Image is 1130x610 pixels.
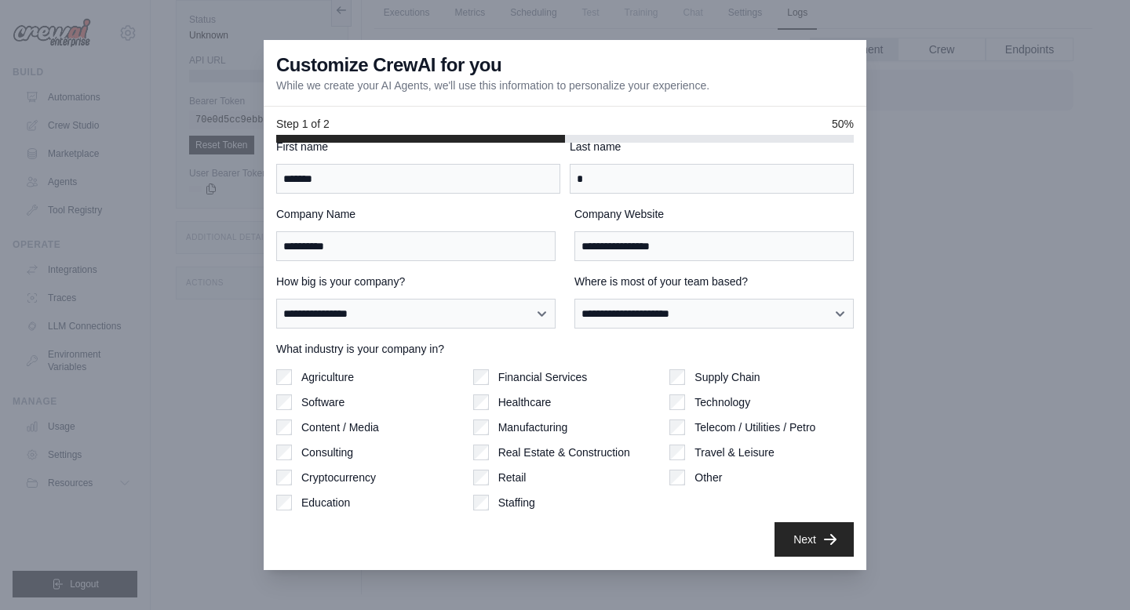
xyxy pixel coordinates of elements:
label: Supply Chain [694,369,760,385]
label: Company Website [574,206,854,222]
label: First name [276,139,560,154]
label: Retail [498,470,527,485]
label: Other [694,470,722,485]
label: Agriculture [301,369,354,385]
span: 50% [832,116,854,132]
label: Real Estate & Construction [498,445,630,460]
label: Healthcare [498,394,552,410]
label: Cryptocurrency [301,470,376,485]
p: While we create your AI Agents, we'll use this information to personalize your experience. [276,78,709,93]
button: Next [775,522,854,557]
label: Manufacturing [498,419,568,435]
label: Education [301,495,350,510]
label: Company Name [276,206,556,222]
iframe: Chat Widget [1052,535,1130,610]
h3: Customize CrewAI for you [276,53,501,78]
label: Financial Services [498,369,588,385]
label: Travel & Leisure [694,445,774,460]
label: Staffing [498,495,535,510]
label: Content / Media [301,419,379,435]
label: What industry is your company in? [276,341,854,357]
span: Step 1 of 2 [276,116,330,132]
label: Software [301,394,344,410]
label: How big is your company? [276,274,556,289]
label: Consulting [301,445,353,460]
label: Telecom / Utilities / Petro [694,419,815,435]
label: Where is most of your team based? [574,274,854,289]
label: Last name [570,139,854,154]
label: Technology [694,394,750,410]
